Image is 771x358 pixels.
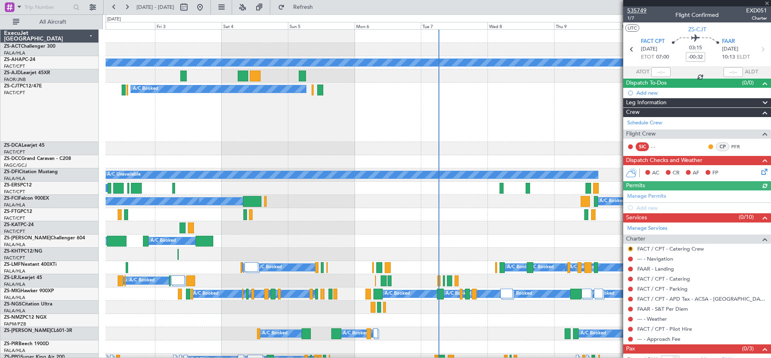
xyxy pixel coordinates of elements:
[355,22,421,29] div: Mon 6
[712,169,718,177] span: FP
[88,22,155,29] div: Thu 2
[637,285,687,292] a: FACT / CPT - Parking
[742,79,754,87] span: (0/0)
[637,255,673,262] a: --- - Navigation
[4,90,25,96] a: FACT/CPT
[193,288,218,300] div: A/C Booked
[4,84,20,89] span: ZS-CJT
[627,119,662,127] a: Schedule Crew
[554,22,621,29] div: Thu 9
[626,129,656,139] span: Flight Crew
[637,316,667,322] a: --- - Weather
[4,156,71,161] a: ZS-DCCGrand Caravan - C208
[4,170,58,174] a: ZS-DFICitation Mustang
[627,6,647,15] span: 535749
[4,196,49,201] a: ZS-FCIFalcon 900EX
[636,68,649,76] span: ATOT
[4,275,19,280] span: ZS-LRJ
[673,169,679,177] span: CR
[651,143,669,150] div: - -
[626,235,645,244] span: Charter
[581,328,606,340] div: A/C Booked
[4,183,20,188] span: ZS-ERS
[626,98,667,107] span: Leg Information
[4,275,42,280] a: ZS-LRJLearjet 45
[600,195,625,207] div: A/C Booked
[637,336,680,342] a: --- - Approach Fee
[507,288,532,300] div: A/C Booked
[4,84,42,89] a: ZS-CJTPC12/47E
[4,242,25,248] a: FALA/HLA
[21,19,85,25] span: All Aircraft
[4,63,25,69] a: FACT/CPT
[4,289,20,293] span: ZS-MIG
[675,11,719,19] div: Flight Confirmed
[155,22,222,29] div: Fri 3
[4,57,35,62] a: ZS-AHAPC-24
[636,89,767,96] div: Add new
[636,142,649,151] div: SIC
[222,22,288,29] div: Sat 4
[716,142,729,151] div: CP
[641,38,665,46] span: FACT CPT
[4,143,22,148] span: ZS-DCA
[4,50,25,56] a: FALA/HLA
[4,236,51,241] span: ZS-[PERSON_NAME]
[129,275,155,287] div: A/C Booked
[626,344,635,354] span: Pax
[4,156,21,161] span: ZS-DCC
[689,44,702,52] span: 03:15
[4,209,20,214] span: ZS-FTG
[4,71,21,75] span: ZS-AJD
[4,229,25,235] a: FACT/CPT
[4,268,25,274] a: FALA/HLA
[4,170,19,174] span: ZS-DFI
[4,71,50,75] a: ZS-AJDLearjet 45XR
[4,57,22,62] span: ZS-AHA
[4,249,21,254] span: ZS-KHT
[4,222,20,227] span: ZS-KAT
[693,169,699,177] span: AF
[641,53,654,61] span: ETOT
[4,321,26,327] a: FAPM/PZB
[107,169,141,181] div: A/C Unavailable
[4,295,25,301] a: FALA/HLA
[4,215,25,221] a: FACT/CPT
[4,249,42,254] a: ZS-KHTPC12/NG
[528,261,554,273] div: A/C Booked
[107,16,121,23] div: [DATE]
[4,302,22,307] span: ZS-NGS
[288,22,355,29] div: Sun 5
[24,1,71,13] input: Trip Number
[4,328,51,333] span: ZS-[PERSON_NAME]
[731,143,749,150] a: PFR
[4,302,52,307] a: ZS-NGSCitation Ultra
[9,16,87,28] button: All Aircraft
[641,45,657,53] span: [DATE]
[722,45,738,53] span: [DATE]
[4,342,49,346] a: ZS-PIRBeech 1900D
[257,261,282,273] div: A/C Booked
[637,245,704,252] a: FACT / CPT - Catering Crew
[626,79,667,88] span: Dispatch To-Dos
[4,255,25,261] a: FACT/CPT
[446,288,471,300] div: A/C Booked
[637,295,767,302] a: FACT / CPT - APD Tax - ACSA - [GEOGRAPHIC_DATA] International FACT / CPT
[688,25,706,34] span: ZS-CJT
[746,15,767,22] span: Charter
[4,315,47,320] a: ZS-NMZPC12 NGX
[4,77,26,83] a: FAOR/JNB
[4,44,55,49] a: ZS-ACTChallenger 300
[385,288,410,300] div: A/C Booked
[4,222,34,227] a: ZS-KATPC-24
[746,6,767,15] span: EXD051
[487,22,554,29] div: Wed 8
[626,156,702,165] span: Dispatch Checks and Weather
[637,265,674,272] a: FAAR - Landing
[722,53,735,61] span: 10:13
[4,289,54,293] a: ZS-MIGHawker 900XP
[4,348,25,354] a: FALA/HLA
[4,196,18,201] span: ZS-FCI
[652,169,659,177] span: AC
[569,261,595,273] div: A/C Booked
